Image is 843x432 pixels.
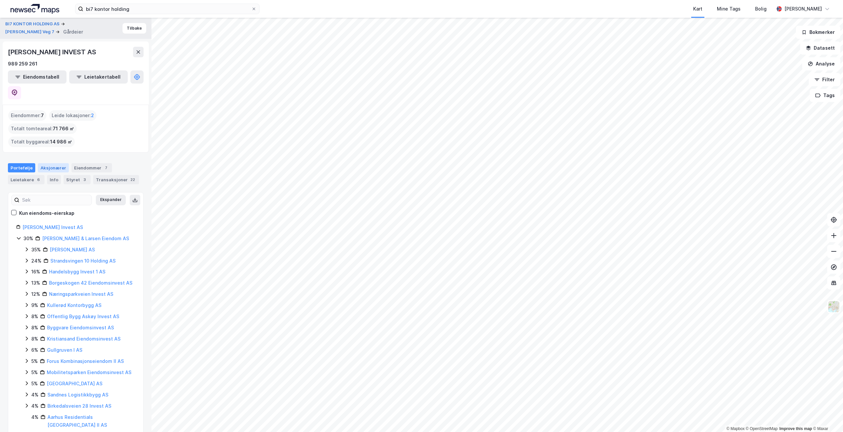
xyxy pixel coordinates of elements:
[91,112,94,119] span: 2
[38,163,69,172] div: Aksjonærer
[8,47,97,57] div: [PERSON_NAME] INVEST AS
[93,175,139,184] div: Transaksjoner
[31,324,38,332] div: 8%
[47,392,108,397] a: Sandnes Logistikkbygg AS
[746,426,778,431] a: OpenStreetMap
[47,336,121,342] a: Kristiansand Eiendomsinvest AS
[810,400,843,432] iframe: Chat Widget
[31,246,41,254] div: 35%
[122,23,146,34] button: Tilbake
[755,5,767,13] div: Bolig
[8,175,44,184] div: Leietakere
[31,279,40,287] div: 13%
[47,414,107,428] a: Aarhus Residentials [GEOGRAPHIC_DATA] II AS
[726,426,745,431] a: Mapbox
[19,209,74,217] div: Kun eiendoms-eierskap
[63,28,83,36] div: Gårdeier
[31,313,38,320] div: 8%
[31,346,38,354] div: 6%
[53,125,74,133] span: 71 766 ㎡
[8,163,35,172] div: Portefølje
[31,357,38,365] div: 5%
[47,369,131,375] a: Mobilitetsparken Eiendomsinvest AS
[31,290,40,298] div: 12%
[5,21,61,27] button: BI7 KONTOR HOLDING AS
[31,368,38,376] div: 5%
[47,358,124,364] a: Forus Kombinasjonseiendom II AS
[8,110,46,121] div: Eiendommer :
[8,123,77,134] div: Totalt tomteareal :
[129,176,136,183] div: 22
[8,137,75,147] div: Totalt byggareal :
[19,195,92,205] input: Søk
[81,176,88,183] div: 3
[47,314,119,319] a: Offentlig Bygg Askøy Invest AS
[31,335,38,343] div: 8%
[5,29,56,35] button: [PERSON_NAME] Veg 7
[796,26,840,39] button: Bokmerker
[47,381,102,386] a: [GEOGRAPHIC_DATA] AS
[810,400,843,432] div: Kontrollprogram for chat
[828,300,840,313] img: Z
[23,235,33,242] div: 30%
[69,70,128,84] button: Leietakertabell
[49,280,132,286] a: Borgeskogen 42 Eiendomsinvest AS
[31,268,40,276] div: 16%
[42,236,129,241] a: [PERSON_NAME] & Larsen Eiendom AS
[49,291,113,297] a: Næringsparkveien Invest AS
[31,257,41,265] div: 24%
[717,5,741,13] div: Mine Tags
[49,269,105,274] a: Handelsbygg Invest 1 AS
[41,112,44,119] span: 7
[83,4,251,14] input: Søk på adresse, matrikkel, gårdeiere, leietakere eller personer
[809,73,840,86] button: Filter
[31,380,38,388] div: 5%
[31,402,39,410] div: 4%
[50,138,72,146] span: 14 986 ㎡
[11,4,59,14] img: logo.a4113a55bc3d86da70a041830d287a7e.svg
[71,163,112,172] div: Eiendommer
[22,224,83,230] a: [PERSON_NAME] Invest AS
[47,403,111,409] a: Birkedalsveien 28 Invest AS
[31,391,39,399] div: 4%
[784,5,822,13] div: [PERSON_NAME]
[693,5,702,13] div: Kart
[49,110,96,121] div: Leide lokasjoner :
[50,258,116,264] a: Strandsvingen 10 Holding AS
[47,302,101,308] a: Kullerød Kontorbygg AS
[47,325,114,330] a: Byggvare Eiendomsinvest AS
[47,347,82,353] a: Gullgruven I AS
[810,89,840,102] button: Tags
[103,165,109,171] div: 7
[64,175,91,184] div: Styret
[802,57,840,70] button: Analyse
[96,195,126,205] button: Ekspander
[47,175,61,184] div: Info
[31,301,38,309] div: 9%
[35,176,42,183] div: 6
[31,413,39,421] div: 4%
[779,426,812,431] a: Improve this map
[50,247,95,252] a: [PERSON_NAME] AS
[800,41,840,55] button: Datasett
[8,70,67,84] button: Eiendomstabell
[8,60,38,68] div: 989 259 261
